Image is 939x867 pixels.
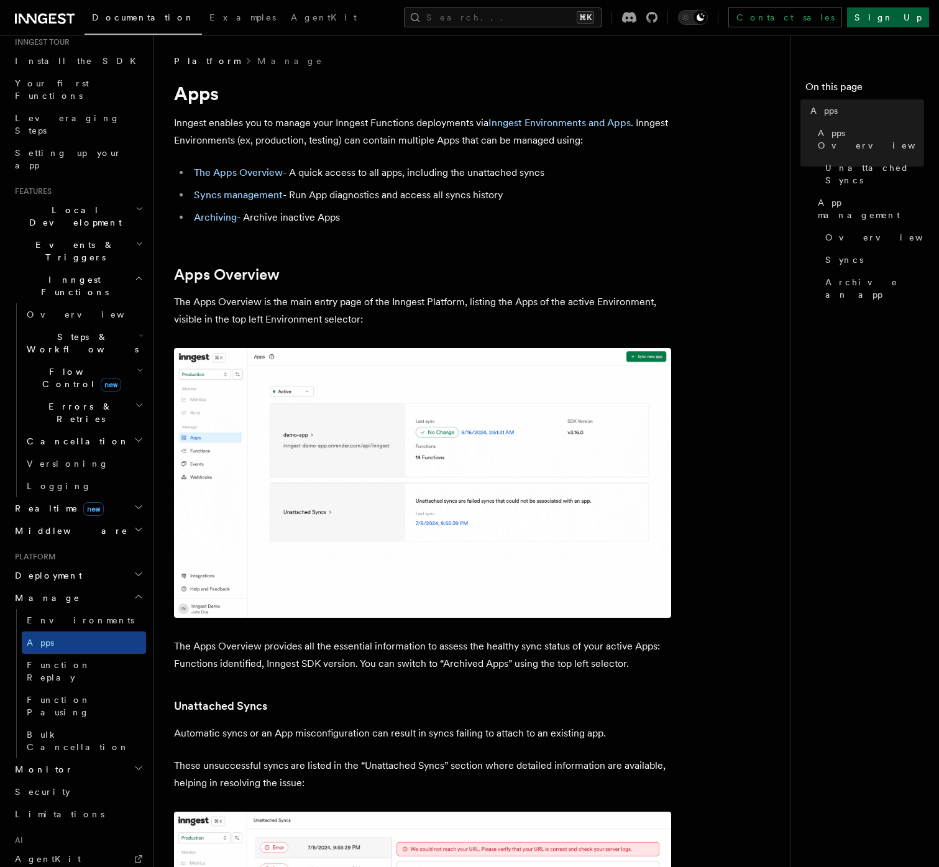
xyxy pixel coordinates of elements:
[728,7,842,27] a: Contact sales
[10,273,134,298] span: Inngest Functions
[10,609,146,758] div: Manage
[27,730,129,752] span: Bulk Cancellation
[10,239,135,264] span: Events & Triggers
[577,11,594,24] kbd: ⌘K
[257,55,323,67] a: Manage
[22,360,146,395] button: Flow Controlnew
[194,211,237,223] a: Archiving
[27,695,91,717] span: Function Pausing
[10,592,80,604] span: Manage
[10,520,146,542] button: Middleware
[22,435,129,447] span: Cancellation
[10,763,73,776] span: Monitor
[10,569,82,582] span: Deployment
[820,157,924,191] a: Unattached Syncs
[10,835,23,845] span: AI
[83,502,104,516] span: new
[27,310,155,319] span: Overview
[174,725,671,742] p: Automatic syncs or an App misconfiguration can result in syncs failing to attach to an existing app.
[10,107,146,142] a: Leveraging Steps
[10,564,146,587] button: Deployment
[27,638,54,648] span: Apps
[174,82,671,104] h1: Apps
[22,723,146,758] a: Bulk Cancellation
[10,268,146,303] button: Inngest Functions
[22,430,146,452] button: Cancellation
[10,781,146,803] a: Security
[22,689,146,723] a: Function Pausing
[805,80,924,99] h4: On this page
[825,254,863,266] span: Syncs
[27,615,134,625] span: Environments
[85,4,202,35] a: Documentation
[805,99,924,122] a: Apps
[10,525,128,537] span: Middleware
[15,148,122,170] span: Setting up your app
[404,7,602,27] button: Search...⌘K
[10,204,135,229] span: Local Development
[10,303,146,497] div: Inngest Functions
[27,481,91,491] span: Logging
[22,609,146,631] a: Environments
[820,249,924,271] a: Syncs
[22,326,146,360] button: Steps & Workflows
[291,12,357,22] span: AgentKit
[174,114,671,149] p: Inngest enables you to manage your Inngest Functions deployments via . Inngest Environments (ex, ...
[174,757,671,792] p: These unsuccessful syncs are listed in the “Unattached Syncs” section where detailed information ...
[22,631,146,654] a: Apps
[22,303,146,326] a: Overview
[10,142,146,177] a: Setting up your app
[847,7,929,27] a: Sign Up
[174,266,280,283] a: Apps Overview
[101,378,121,392] span: new
[10,50,146,72] a: Install the SDK
[194,189,283,201] a: Syncs management
[10,497,146,520] button: Realtimenew
[10,587,146,609] button: Manage
[15,56,144,66] span: Install the SDK
[22,365,137,390] span: Flow Control
[15,787,70,797] span: Security
[209,12,276,22] span: Examples
[174,697,267,715] a: Unattached Syncs
[825,162,924,186] span: Unattached Syncs
[174,293,671,328] p: The Apps Overview is the main entry page of the Inngest Platform, listing the Apps of the active ...
[190,209,671,226] li: - Archive inactive Apps
[22,400,135,425] span: Errors & Retries
[283,4,364,34] a: AgentKit
[488,117,631,129] a: Inngest Environments and Apps
[10,552,56,562] span: Platform
[810,104,838,117] span: Apps
[15,854,81,864] span: AgentKit
[10,37,70,47] span: Inngest tour
[10,803,146,825] a: Limitations
[10,199,146,234] button: Local Development
[22,395,146,430] button: Errors & Retries
[174,348,671,618] img: The home page of the Inngest Platform is an Apps listing. Each App item display the App status al...
[825,276,924,301] span: Archive an app
[813,122,924,157] a: Apps Overview
[818,196,924,221] span: App management
[10,72,146,107] a: Your first Functions
[10,502,104,515] span: Realtime
[202,4,283,34] a: Examples
[190,186,671,204] li: - Run App diagnostics and access all syncs history
[190,164,671,181] li: - A quick access to all apps, including the unattached syncs
[174,638,671,672] p: The Apps Overview provides all the essential information to assess the healthy sync status of you...
[10,758,146,781] button: Monitor
[820,226,924,249] a: Overview
[27,660,91,682] span: Function Replay
[15,809,104,819] span: Limitations
[15,78,89,101] span: Your first Functions
[10,186,52,196] span: Features
[813,191,924,226] a: App management
[22,452,146,475] a: Versioning
[678,10,708,25] button: Toggle dark mode
[92,12,195,22] span: Documentation
[10,234,146,268] button: Events & Triggers
[22,475,146,497] a: Logging
[820,271,924,306] a: Archive an app
[27,459,109,469] span: Versioning
[22,331,139,356] span: Steps & Workflows
[194,167,283,178] a: The Apps Overview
